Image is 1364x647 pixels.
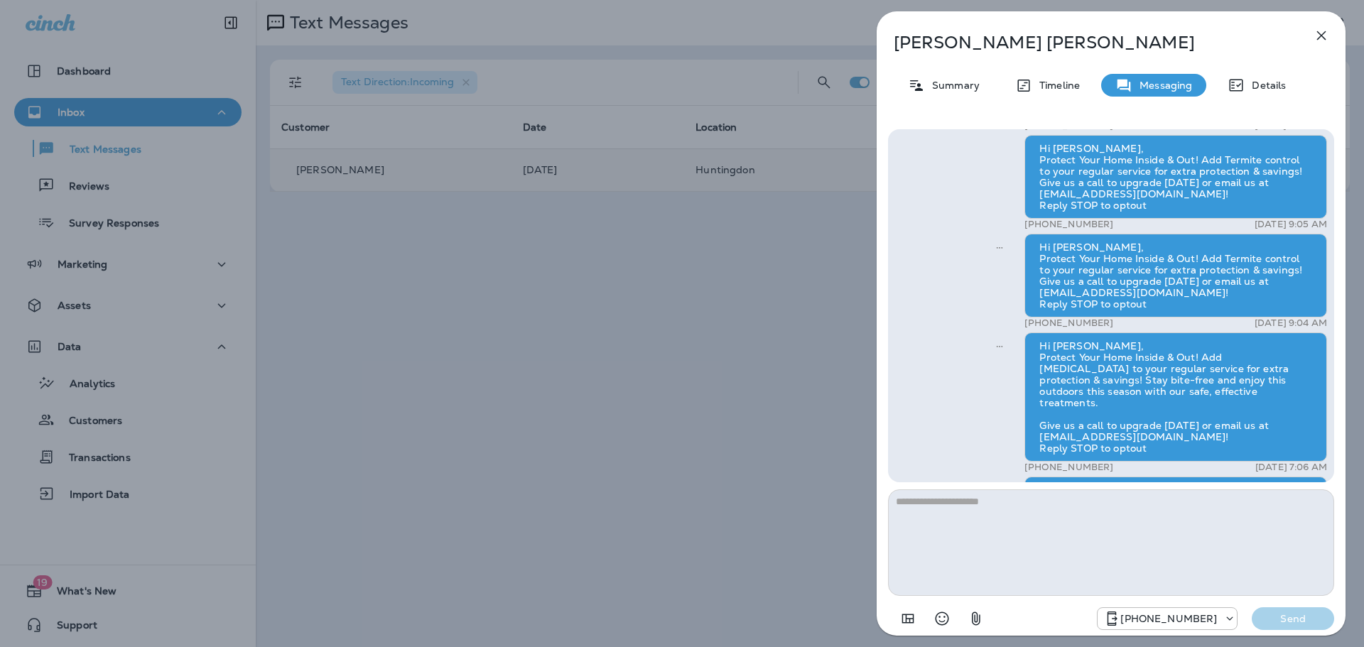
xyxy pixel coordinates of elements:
[925,80,980,91] p: Summary
[1098,610,1237,627] div: +1 (731) 318-4499
[1032,80,1080,91] p: Timeline
[1024,477,1327,560] div: Hi [PERSON_NAME], Protect Your Home Inside & Out! Add Termite control to your regular service for...
[1024,317,1113,329] p: [PHONE_NUMBER]
[1024,332,1327,462] div: Hi [PERSON_NAME], Protect Your Home Inside & Out! Add [MEDICAL_DATA] to your regular service for ...
[1024,462,1113,473] p: [PHONE_NUMBER]
[1255,317,1327,329] p: [DATE] 9:04 AM
[1255,219,1327,230] p: [DATE] 9:05 AM
[1024,135,1327,219] div: Hi [PERSON_NAME], Protect Your Home Inside & Out! Add Termite control to your regular service for...
[996,240,1003,253] span: Sent
[928,604,956,633] button: Select an emoji
[1132,80,1192,91] p: Messaging
[894,33,1282,53] p: [PERSON_NAME] [PERSON_NAME]
[894,604,922,633] button: Add in a premade template
[1255,462,1327,473] p: [DATE] 7:06 AM
[996,339,1003,352] span: Sent
[1024,234,1327,317] div: Hi [PERSON_NAME], Protect Your Home Inside & Out! Add Termite control to your regular service for...
[1245,80,1286,91] p: Details
[1120,613,1217,624] p: [PHONE_NUMBER]
[1024,219,1113,230] p: [PHONE_NUMBER]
